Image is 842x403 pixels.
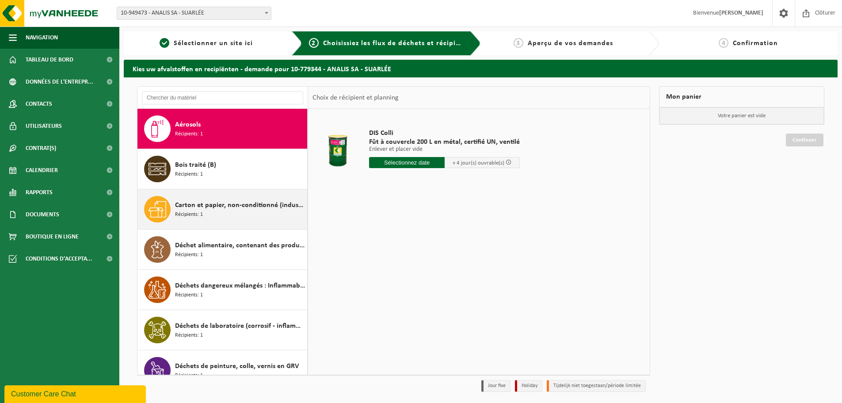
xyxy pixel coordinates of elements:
button: Bois traité (B) Récipients: 1 [137,149,308,189]
span: Récipients: 1 [175,291,203,299]
span: Sélectionner un site ici [174,40,253,47]
div: Mon panier [659,86,824,107]
button: Déchets de peinture, colle, vernis en GRV Récipients: 1 [137,350,308,391]
span: 1 [160,38,169,48]
span: Contacts [26,93,52,115]
span: Récipients: 1 [175,331,203,340]
span: 3 [514,38,523,48]
span: Déchets dangereux mélangés : Inflammable - Corrosif [175,280,305,291]
span: Déchet alimentaire, contenant des produits d'origine animale, non emballé, catégorie 3 [175,240,305,251]
span: Données de l'entrepr... [26,71,93,93]
div: Choix de récipient et planning [308,87,403,109]
p: Enlever et placer vide [369,146,520,153]
iframe: chat widget [4,384,148,403]
h2: Kies uw afvalstoffen en recipiënten - demande pour 10-779344 - ANALIS SA - SUARLÉE [124,60,838,77]
span: 2 [309,38,319,48]
button: Aérosols Récipients: 1 [137,109,308,149]
span: Déchets de peinture, colle, vernis en GRV [175,361,299,372]
span: Bois traité (B) [175,160,216,170]
span: + 4 jour(s) ouvrable(s) [453,160,504,166]
span: 10-949473 - ANALIS SA - SUARLÉE [117,7,271,19]
span: Calendrier [26,159,58,181]
span: Récipients: 1 [175,372,203,380]
input: Chercher du matériel [142,91,303,104]
span: 4 [719,38,728,48]
span: Récipients: 1 [175,251,203,259]
a: Continuer [786,134,823,146]
input: Sélectionnez date [369,157,445,168]
span: Carton et papier, non-conditionné (industriel) [175,200,305,211]
li: Jour fixe [481,380,511,392]
span: Documents [26,203,59,226]
span: DIS Colli [369,129,520,138]
button: Déchet alimentaire, contenant des produits d'origine animale, non emballé, catégorie 3 Récipients: 1 [137,230,308,270]
span: Contrat(s) [26,137,56,159]
p: Votre panier est vide [659,107,824,124]
li: Holiday [515,380,542,392]
span: Utilisateurs [26,115,62,137]
button: Déchets dangereux mélangés : Inflammable - Corrosif Récipients: 1 [137,270,308,310]
span: Déchets de laboratoire (corrosif - inflammable) [175,321,305,331]
span: Boutique en ligne [26,226,79,248]
button: Carton et papier, non-conditionné (industriel) Récipients: 1 [137,189,308,230]
span: Fût à couvercle 200 L en métal, certifié UN, ventilé [369,138,520,146]
span: Récipients: 1 [175,170,203,179]
span: Navigation [26,27,58,49]
span: Tableau de bord [26,49,73,71]
span: Aperçu de vos demandes [528,40,613,47]
span: 10-949473 - ANALIS SA - SUARLÉE [117,7,271,20]
button: Déchets de laboratoire (corrosif - inflammable) Récipients: 1 [137,310,308,350]
span: Récipients: 1 [175,130,203,138]
span: Aérosols [175,119,201,130]
li: Tijdelijk niet toegestaan/période limitée [547,380,646,392]
span: Conditions d'accepta... [26,248,92,270]
span: Confirmation [733,40,778,47]
span: Choisissiez les flux de déchets et récipients [323,40,470,47]
strong: [PERSON_NAME] [719,10,763,16]
a: 1Sélectionner un site ici [128,38,285,49]
span: Récipients: 1 [175,211,203,219]
span: Rapports [26,181,53,203]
